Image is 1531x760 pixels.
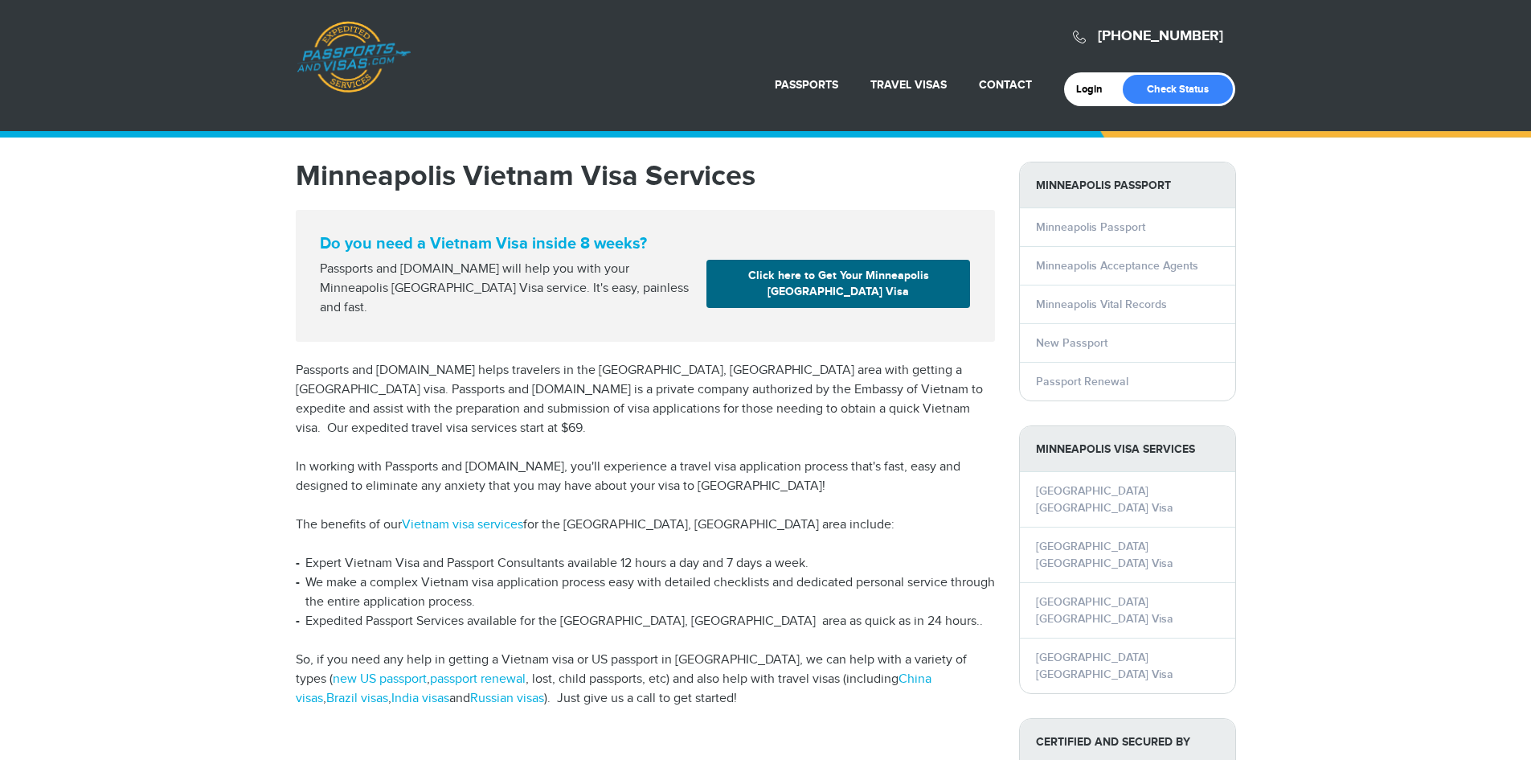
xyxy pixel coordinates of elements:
[1020,162,1235,208] strong: Minneapolis Passport
[1036,259,1198,273] a: Minneapolis Acceptance Agents
[979,78,1032,92] a: Contact
[1036,595,1173,626] a: [GEOGRAPHIC_DATA] [GEOGRAPHIC_DATA] Visa
[297,21,411,93] a: Passports & [DOMAIN_NAME]
[1036,651,1173,681] a: [GEOGRAPHIC_DATA] [GEOGRAPHIC_DATA] Visa
[1076,83,1114,96] a: Login
[296,573,995,612] li: We make a complex Vietnam visa application process easy with detailed checklists and dedicated pe...
[870,78,947,92] a: Travel Visas
[775,78,838,92] a: Passports
[296,162,995,191] h1: Minneapolis Vietnam Visa Services
[1020,426,1235,472] strong: Minneapolis Visa Services
[1036,540,1173,570] a: [GEOGRAPHIC_DATA] [GEOGRAPHIC_DATA] Visa
[1036,375,1128,388] a: Passport Renewal
[296,554,995,573] li: Expert Vietnam Visa and Passport Consultants available 12 hours a day and 7 days a week.
[1036,220,1145,234] a: Minneapolis Passport
[402,517,523,532] a: Vietnam visa services
[296,361,995,438] p: Passports and [DOMAIN_NAME] helps travelers in the [GEOGRAPHIC_DATA], [GEOGRAPHIC_DATA] area with...
[313,260,701,318] div: Passports and [DOMAIN_NAME] will help you with your Minneapolis [GEOGRAPHIC_DATA] Visa service. I...
[333,672,427,687] a: new US passport
[391,691,449,706] a: India visas
[470,691,544,706] a: Russian visas
[1098,27,1223,45] a: [PHONE_NUMBER]
[326,691,388,706] a: Brazil visas
[296,612,995,631] li: Expedited Passport Services available for the [GEOGRAPHIC_DATA], [GEOGRAPHIC_DATA] area as quick ...
[1036,336,1107,350] a: New Passport
[296,516,995,535] p: The benefits of our for the [GEOGRAPHIC_DATA], [GEOGRAPHIC_DATA] area include:
[1036,298,1167,311] a: Minneapolis Vital Records
[296,458,995,496] p: In working with Passports and [DOMAIN_NAME], you'll experience a travel visa application process ...
[296,672,931,706] a: China visas
[320,234,971,253] strong: Do you need a Vietnam Visa inside 8 weeks?
[296,651,995,709] p: So, if you need any help in getting a Vietnam visa or US passport in [GEOGRAPHIC_DATA], we can he...
[1123,75,1233,104] a: Check Status
[430,672,526,687] a: passport renewal
[1036,484,1173,515] a: [GEOGRAPHIC_DATA] [GEOGRAPHIC_DATA] Visa
[706,260,970,308] a: Click here to Get Your Minneapolis [GEOGRAPHIC_DATA] Visa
